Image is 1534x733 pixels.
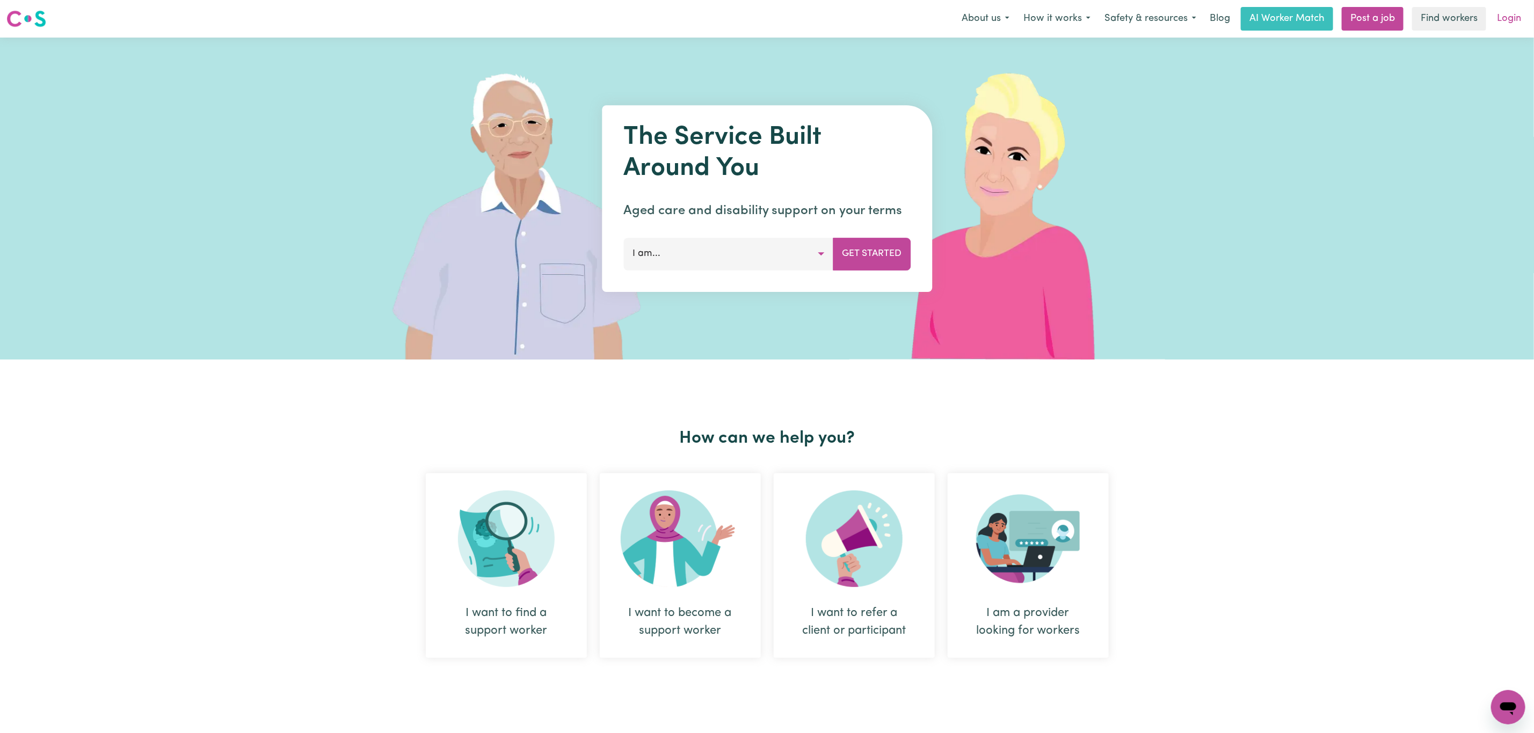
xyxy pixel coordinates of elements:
[1016,8,1097,30] button: How it works
[6,6,46,31] a: Careseekers logo
[600,473,761,658] div: I want to become a support worker
[955,8,1016,30] button: About us
[626,604,735,640] div: I want to become a support worker
[1241,7,1333,31] a: AI Worker Match
[1412,7,1486,31] a: Find workers
[452,604,561,640] div: I want to find a support worker
[1342,7,1404,31] a: Post a job
[458,490,555,587] img: Search
[1203,7,1237,31] a: Blog
[623,238,833,270] button: I am...
[6,9,46,28] img: Careseekers logo
[976,490,1080,587] img: Provider
[419,428,1115,449] h2: How can we help you?
[799,604,909,640] div: I want to refer a client or participant
[426,473,587,658] div: I want to find a support worker
[1491,690,1525,724] iframe: Button to launch messaging window, conversation in progress
[1491,7,1528,31] a: Login
[833,238,911,270] button: Get Started
[623,122,911,184] h1: The Service Built Around You
[948,473,1109,658] div: I am a provider looking for workers
[973,604,1083,640] div: I am a provider looking for workers
[1097,8,1203,30] button: Safety & resources
[621,490,740,587] img: Become Worker
[623,201,911,221] p: Aged care and disability support on your terms
[774,473,935,658] div: I want to refer a client or participant
[806,490,903,587] img: Refer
